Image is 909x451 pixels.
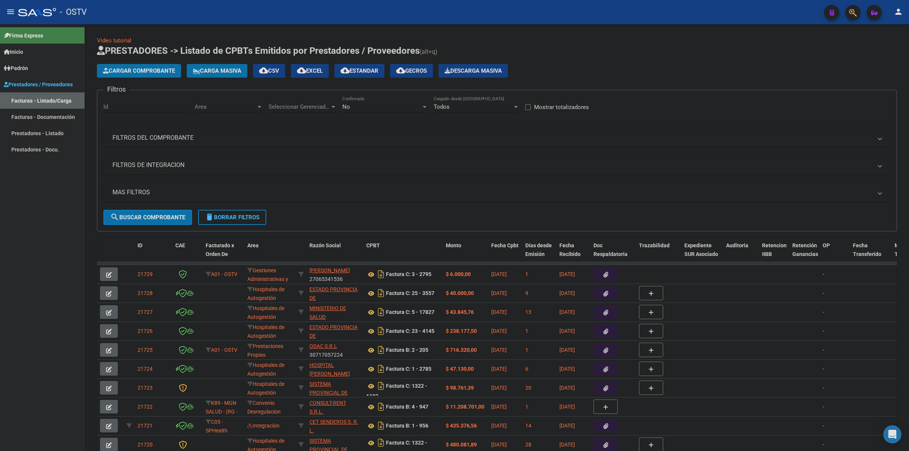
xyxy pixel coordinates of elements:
span: Hospitales de Autogestión [247,305,284,320]
strong: Factura C: 1322 - 6103 [366,383,427,400]
span: - [823,347,824,353]
span: Integración [247,423,280,429]
span: 21727 [137,309,153,315]
span: Seleccionar Gerenciador [269,103,330,110]
div: Open Intercom Messenger [883,425,901,443]
span: 20 [525,385,531,391]
datatable-header-cell: CPBT [363,237,443,271]
span: Cargar Comprobante [103,67,175,74]
span: - [823,271,824,277]
span: 1 [525,328,528,334]
span: 1 [525,404,528,410]
span: K89 - MGN SALUD - (RG - A.A.) [206,400,237,423]
span: 13 [525,309,531,315]
i: Descargar documento [376,437,386,449]
span: 14 [525,423,531,429]
span: No [342,103,350,110]
i: Descargar documento [376,287,386,299]
mat-icon: cloud_download [297,66,306,75]
span: [DATE] [491,423,507,429]
span: 6 [525,366,528,372]
span: [PERSON_NAME] [309,267,350,273]
span: ODAC S.R.L [309,343,337,349]
span: 1 [525,271,528,277]
i: Descargar documento [376,268,386,280]
mat-panel-title: FILTROS DE INTEGRACION [112,161,872,169]
span: [DATE] [559,347,575,353]
span: MINISTERIO DE SALUD [309,305,346,320]
span: EXCEL [297,67,323,74]
button: Borrar Filtros [198,210,266,225]
span: ID [137,242,142,248]
span: - [823,385,824,391]
strong: Factura C: 5 - 17827 [386,309,434,315]
span: Fecha Cpbt [491,242,519,248]
span: Buscar Comprobante [110,214,185,221]
span: Retencion IIBB [762,242,787,257]
span: C05 - SPHealth Group (salud plena) [206,419,236,451]
span: Hospitales de Autogestión [247,362,284,377]
span: [DATE] [491,328,507,334]
span: [DATE] [491,442,507,448]
datatable-header-cell: Facturado x Orden De [203,237,244,271]
span: Doc Respaldatoria [594,242,628,257]
span: 21721 [137,423,153,429]
div: 30673377544 [309,285,360,301]
span: - [823,366,824,372]
i: Descargar documento [376,344,386,356]
span: 21724 [137,366,153,372]
span: Auditoria [726,242,748,248]
strong: Factura B: 2 - 205 [386,347,428,353]
mat-expansion-panel-header: FILTROS DE INTEGRACION [103,156,890,174]
div: 30709668923 [309,304,360,320]
span: CPBT [366,242,380,248]
mat-panel-title: MAS FILTROS [112,188,872,197]
span: OP [823,242,830,248]
span: 21720 [137,442,153,448]
strong: $ 98.761,39 [446,385,474,391]
span: [DATE] [559,309,575,315]
span: [DATE] [559,366,575,372]
mat-icon: delete [205,212,214,222]
span: Gestiones Administrativas y Otros [247,267,288,291]
span: (alt+q) [420,48,437,55]
span: Area [247,242,259,248]
strong: Factura B: 4 - 947 [386,404,428,410]
span: [DATE] [559,328,575,334]
span: Padrón [4,64,28,72]
strong: $ 435.376,56 [446,423,477,429]
datatable-header-cell: Area [244,237,295,271]
span: - [823,328,824,334]
span: 9 [525,290,528,296]
span: [DATE] [491,290,507,296]
span: ESTADO PROVINCIA DE [GEOGRAPHIC_DATA][PERSON_NAME] [309,286,361,318]
button: EXCEL [291,64,329,78]
span: 28 [525,442,531,448]
span: 21723 [137,385,153,391]
datatable-header-cell: Fecha Recibido [556,237,590,271]
datatable-header-cell: Retencion IIBB [759,237,789,271]
span: Borrar Filtros [205,214,259,221]
span: [DATE] [491,385,507,391]
span: [DATE] [491,347,507,353]
mat-expansion-panel-header: MAS FILTROS [103,183,890,201]
span: - [823,290,824,296]
mat-icon: person [894,7,903,16]
span: CONSULT-RENT S.R.L. [309,400,346,415]
span: 21729 [137,271,153,277]
span: Fecha Transferido [853,242,881,257]
datatable-header-cell: Fecha Cpbt [488,237,522,271]
button: Cargar Comprobante [97,64,181,78]
div: 30715087401 [309,361,360,377]
div: 30717482294 [309,418,360,434]
button: Estandar [334,64,384,78]
span: Gecros [396,67,427,74]
span: CSV [259,67,279,74]
datatable-header-cell: Auditoria [723,237,759,271]
span: [DATE] [559,442,575,448]
datatable-header-cell: Razón Social [306,237,363,271]
div: 30673377544 [309,323,360,339]
datatable-header-cell: ID [134,237,172,271]
span: - [823,442,824,448]
span: Estandar [340,67,378,74]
